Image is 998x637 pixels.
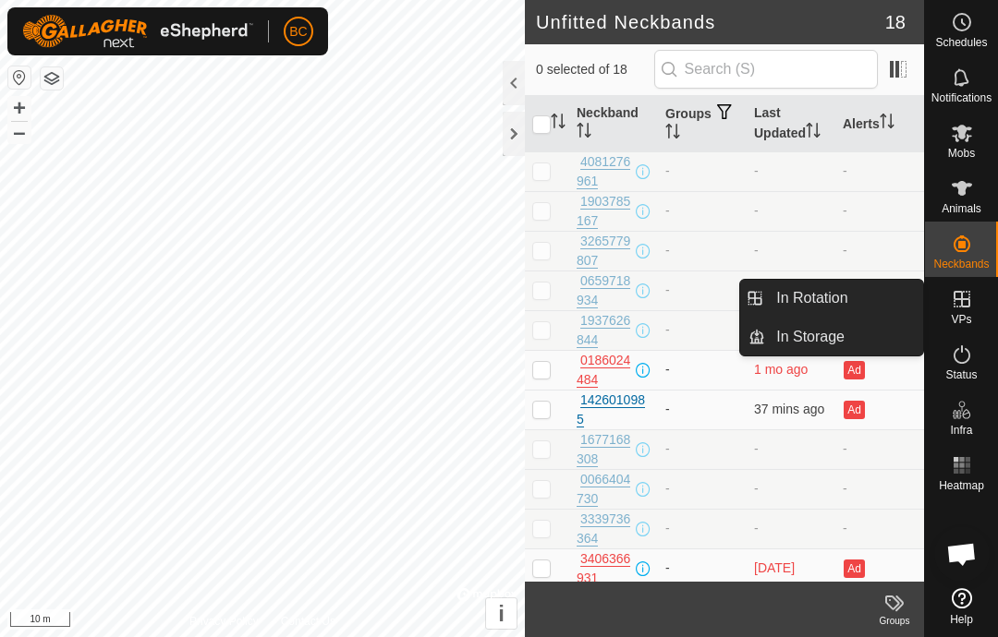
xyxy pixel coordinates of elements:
span: 0 selected of 18 [536,60,654,79]
span: - [754,163,759,178]
span: 16 Sep 2025 at 4:02 pm [754,560,795,575]
span: In Rotation [776,287,847,309]
span: 18 [885,8,906,36]
td: - [658,310,747,350]
td: - [835,509,924,548]
th: Groups [658,96,747,152]
td: - [835,231,924,270]
span: Neckbands [933,258,989,270]
span: Status [945,369,977,380]
p-sorticon: Activate to sort [577,126,591,140]
td: - [835,191,924,231]
p-sorticon: Activate to sort [551,116,566,131]
div: Open chat [934,526,990,582]
span: Animals [942,203,981,214]
button: Ad [844,401,864,419]
a: Help [925,581,998,632]
div: Groups [865,614,924,628]
td: - [658,191,747,231]
td: - [658,350,747,390]
td: - [658,509,747,548]
td: - [658,429,747,469]
span: Mobs [948,148,975,159]
a: Privacy Policy [189,613,259,630]
th: Last Updated [747,96,835,152]
span: - [754,243,759,258]
a: In Rotation [765,280,923,317]
td: - [658,390,747,429]
span: - [754,481,759,496]
a: Contact Us [281,613,335,630]
td: - [658,548,747,588]
p-sorticon: Activate to sort [806,126,821,140]
input: Search (S) [654,50,878,89]
span: - [754,203,759,218]
button: – [8,121,30,143]
th: Alerts [835,96,924,152]
img: Gallagher Logo [22,15,253,48]
button: Ad [844,361,864,379]
li: In Storage [740,318,923,355]
td: - [835,469,924,509]
a: In Storage [765,318,923,355]
span: Help [950,614,973,625]
td: - [835,151,924,191]
th: Neckband [569,96,658,152]
span: i [498,601,505,626]
td: - [658,469,747,509]
span: Infra [950,425,972,436]
span: Notifications [931,92,992,103]
span: 7 Oct 2025 at 10:02 am [754,402,824,416]
td: - [835,270,924,310]
button: Reset Map [8,66,30,89]
button: + [8,97,30,119]
button: Ad [844,559,864,578]
h2: Unfitted Neckbands [536,11,885,33]
td: - [658,270,747,310]
span: Schedules [935,37,987,48]
td: - [658,151,747,191]
span: VPs [951,314,971,325]
span: Heatmap [939,480,984,491]
td: - [658,231,747,270]
p-sorticon: Activate to sort [880,116,895,131]
li: In Rotation [740,280,923,317]
td: - [835,429,924,469]
span: - [754,441,759,456]
span: 22 Aug 2025 at 5:32 pm [754,362,808,377]
span: BC [289,22,307,42]
button: i [486,598,517,629]
button: Map Layers [41,67,63,90]
span: In Storage [776,326,845,348]
span: - [754,521,759,535]
p-sorticon: Activate to sort [665,126,680,141]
